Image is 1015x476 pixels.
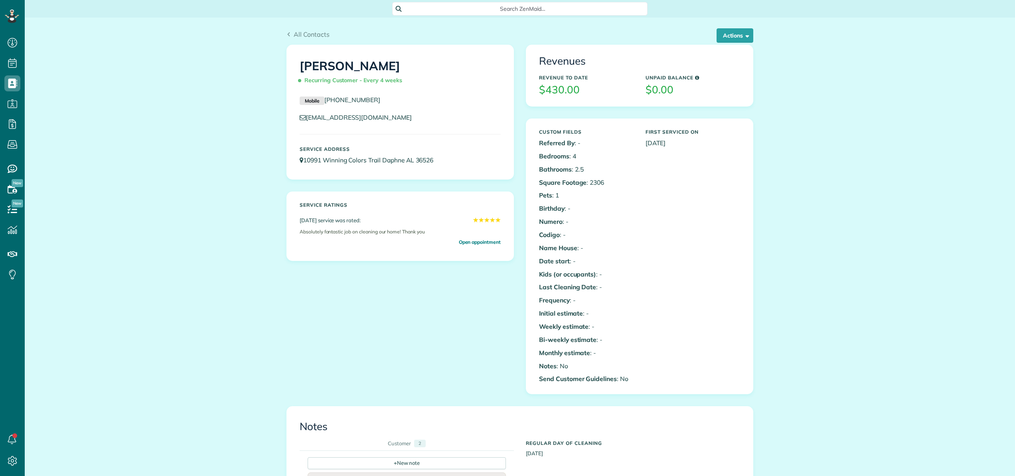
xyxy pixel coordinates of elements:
b: Date start [539,257,570,265]
p: : - [539,230,634,239]
b: Weekly estimate [539,322,588,330]
small: Mobile [300,97,324,105]
p: : 2.5 [539,165,634,174]
h5: Custom Fields [539,129,634,134]
a: Mobile[PHONE_NUMBER] [300,96,380,104]
b: Square Footage [539,178,586,186]
h5: Regular day of cleaning [526,440,740,446]
b: Numero [539,217,563,225]
div: [DATE] service was rated: [300,215,501,225]
h3: Revenues [539,55,740,67]
h5: First Serviced On [646,129,740,134]
h1: [PERSON_NAME] [300,59,501,87]
span: ★ [478,215,484,225]
div: [DATE] [520,436,746,457]
b: Bi-weekly estimate [539,336,596,344]
b: Codigo [539,231,560,239]
b: Notes [539,362,557,370]
p: : - [539,270,634,279]
span: ★ [495,215,501,225]
b: Bedrooms [539,152,569,160]
h5: Service ratings [300,202,501,207]
p: : No [539,361,634,371]
span: ★ [490,215,495,225]
span: New [12,199,23,207]
b: Birthday [539,204,565,212]
b: Kids (or occupants) [539,270,596,278]
div: Customer [388,440,411,447]
h3: Notes [300,421,740,433]
p: : - [539,138,634,148]
p: : - [539,309,634,318]
b: Monthly estimate [539,349,590,357]
h5: Revenue to Date [539,75,634,80]
p: : - [539,257,634,266]
p: : 4 [539,152,634,161]
p: : No [539,374,634,383]
span: ★ [484,215,490,225]
p: : - [539,282,634,292]
span: + [394,459,397,466]
a: [EMAIL_ADDRESS][DOMAIN_NAME] [300,113,419,121]
p: : - [539,348,634,357]
span: New [12,179,23,187]
p: : - [539,243,634,253]
span: Recurring Customer - Every 4 weeks [300,73,405,87]
h3: $430.00 [539,84,634,96]
p: : - [539,296,634,305]
b: Bathrooms [539,165,572,173]
p: : - [539,322,634,331]
button: Actions [717,28,753,43]
div: Absolutely fantastic job on cleaning our home! Thank you [300,225,501,239]
h5: Unpaid Balance [646,75,740,80]
a: 10991 Winning Colors Trail Daphne AL 36526 [300,156,441,164]
div: 2 [414,440,426,447]
h5: Service Address [300,146,501,152]
a: All Contacts [286,30,330,39]
p: : - [539,335,634,344]
p: : 2306 [539,178,634,187]
b: Last Cleaning Date [539,283,596,291]
p: : 1 [539,191,634,200]
b: Send Customer Guidelines [539,375,617,383]
b: Frequency [539,296,570,304]
p: [DATE] [646,138,740,148]
h3: $0.00 [646,84,740,96]
div: New note [308,457,506,469]
span: All Contacts [294,30,330,38]
span: ★ [473,215,478,225]
a: Open appointment [459,238,501,246]
b: Name House [539,244,577,252]
b: Initial estimate [539,309,583,317]
b: Pets [539,191,552,199]
b: Referred By [539,139,575,147]
p: : - [539,217,634,226]
p: : - [539,204,634,213]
